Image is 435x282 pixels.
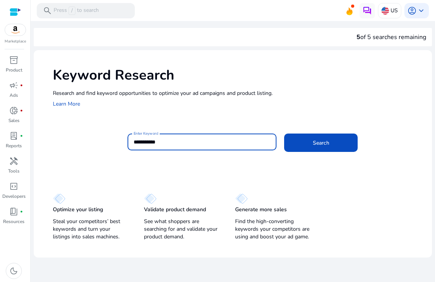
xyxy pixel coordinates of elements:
p: Reports [6,142,22,149]
p: Product [6,67,22,73]
span: fiber_manual_record [20,84,23,87]
p: See what shoppers are searching for and validate your product demand. [144,218,220,241]
p: Steal your competitors’ best keywords and turn your listings into sales machines. [53,218,129,241]
span: donut_small [9,106,18,115]
span: fiber_manual_record [20,210,23,213]
span: fiber_manual_record [20,109,23,112]
p: Press to search [54,7,99,15]
span: search [43,6,52,15]
span: inventory_2 [9,55,18,65]
span: keyboard_arrow_down [417,6,426,15]
p: Validate product demand [144,206,206,214]
p: Marketplace [5,39,26,44]
img: diamond.svg [144,193,157,204]
span: fiber_manual_record [20,134,23,137]
p: Sales [8,117,20,124]
a: Learn More [53,100,80,108]
span: dark_mode [9,266,18,275]
mat-label: Enter Keyword [134,131,158,136]
p: Tools [8,168,20,174]
p: Resources [3,218,25,225]
h1: Keyword Research [53,67,424,83]
img: amazon.svg [5,24,26,36]
span: handyman [9,156,18,166]
button: Search [284,134,358,152]
p: Find the high-converting keywords your competitors are using and boost your ad game. [235,218,311,241]
p: Generate more sales [235,206,287,214]
p: Research and find keyword opportunities to optimize your ad campaigns and product listing. [53,89,424,97]
span: code_blocks [9,182,18,191]
img: diamond.svg [235,193,248,204]
span: Search [313,139,329,147]
img: us.svg [381,7,389,15]
span: campaign [9,81,18,90]
p: Ads [10,92,18,99]
p: Developers [2,193,26,200]
span: book_4 [9,207,18,216]
p: Optimize your listing [53,206,103,214]
div: of 5 searches remaining [357,33,426,42]
span: 5 [357,33,360,41]
span: lab_profile [9,131,18,140]
img: diamond.svg [53,193,65,204]
span: account_circle [407,6,417,15]
p: US [391,4,398,17]
span: / [69,7,75,15]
